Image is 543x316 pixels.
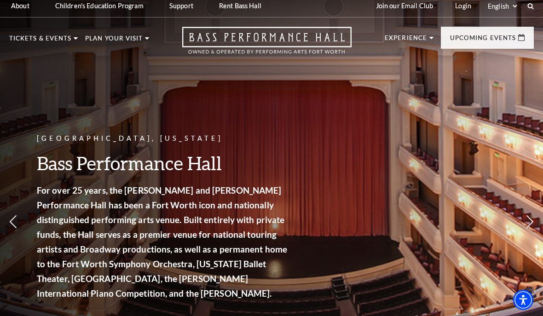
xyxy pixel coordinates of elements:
p: Tickets & Events [9,35,71,46]
p: Plan Your Visit [85,35,143,46]
div: Accessibility Menu [513,290,533,310]
select: Select: [486,2,519,11]
p: Experience [385,35,427,46]
p: [GEOGRAPHIC_DATA], [US_STATE] [37,133,290,144]
p: Children's Education Program [55,2,144,10]
a: Open this option [149,27,385,63]
h3: Bass Performance Hall [37,151,290,175]
p: Upcoming Events [450,35,516,46]
p: Rent Bass Hall [219,2,261,10]
strong: For over 25 years, the [PERSON_NAME] and [PERSON_NAME] Performance Hall has been a Fort Worth ico... [37,185,287,299]
p: Support [169,2,193,10]
p: About [11,2,29,10]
